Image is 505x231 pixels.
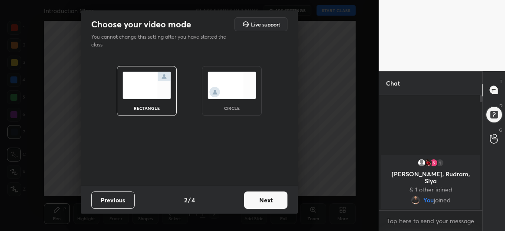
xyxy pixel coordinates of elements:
[91,19,191,30] h2: Choose your video mode
[188,195,191,205] h4: /
[251,22,280,27] h5: Live support
[499,102,502,109] p: D
[215,106,249,110] div: circle
[436,158,444,167] div: 1
[386,186,475,193] p: & 1 other joined
[423,158,432,167] img: cdceae08a8ea484d92a0bcd0bc0fcd6d.jpg
[129,106,164,110] div: rectangle
[434,197,451,204] span: joined
[500,78,502,85] p: T
[411,196,420,205] img: 3ab381f3791941bea4738973d626649b.png
[122,72,171,99] img: normalScreenIcon.ae25ed63.svg
[379,153,482,211] div: grid
[91,191,135,209] button: Previous
[208,72,256,99] img: circleScreenIcon.acc0effb.svg
[429,158,438,167] img: 3
[386,171,475,185] p: [PERSON_NAME], Rudram, Siya
[499,127,502,133] p: G
[191,195,195,205] h4: 4
[379,72,407,95] p: Chat
[91,33,232,49] p: You cannot change this setting after you have started the class
[423,197,434,204] span: You
[417,158,426,167] img: default.png
[244,191,287,209] button: Next
[184,195,187,205] h4: 2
